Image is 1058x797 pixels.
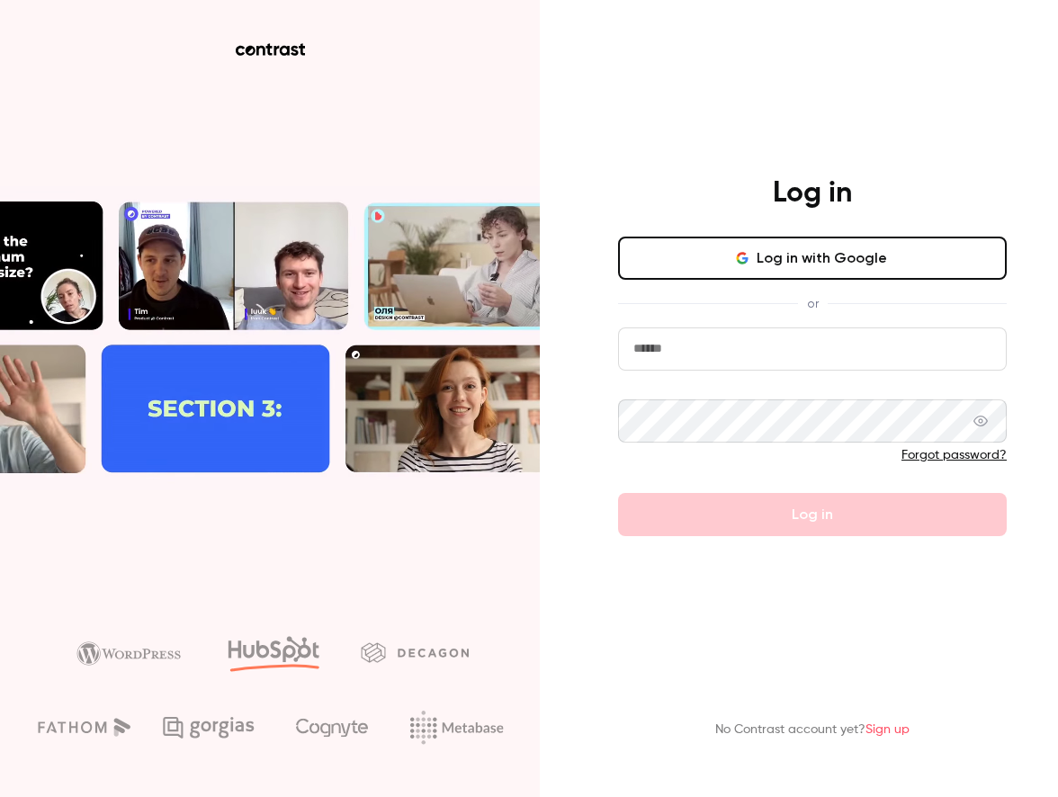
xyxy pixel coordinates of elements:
[361,642,469,662] img: decagon
[715,721,910,739] p: No Contrast account yet?
[865,723,910,736] a: Sign up
[773,175,852,211] h4: Log in
[901,449,1007,461] a: Forgot password?
[798,294,828,313] span: or
[618,237,1007,280] button: Log in with Google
